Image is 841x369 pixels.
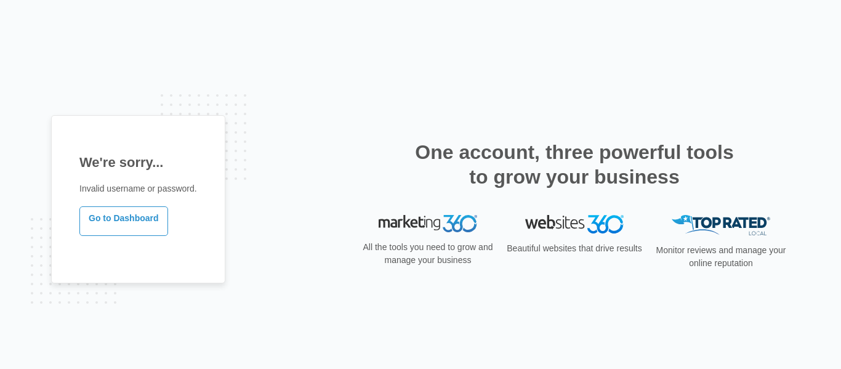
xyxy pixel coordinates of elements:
img: Top Rated Local [672,215,770,235]
img: Marketing 360 [379,215,477,232]
a: Go to Dashboard [79,206,168,236]
p: Monitor reviews and manage your online reputation [652,244,790,270]
h1: We're sorry... [79,152,197,172]
p: All the tools you need to grow and manage your business [359,241,497,267]
img: Websites 360 [525,215,624,233]
h2: One account, three powerful tools to grow your business [411,140,738,189]
p: Invalid username or password. [79,182,197,195]
p: Beautiful websites that drive results [505,242,643,255]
